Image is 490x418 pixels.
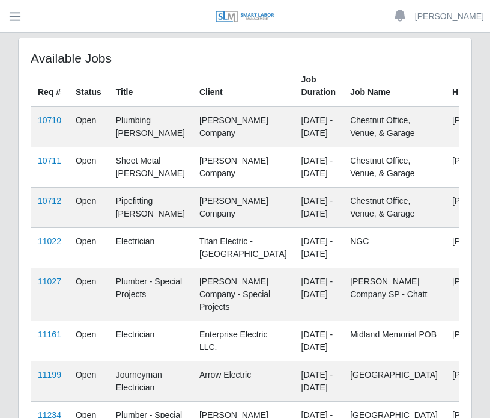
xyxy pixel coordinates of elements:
td: Chestnut Office, Venue, & Garage [343,106,445,147]
h4: Available Jobs [31,51,199,66]
a: 11199 [38,370,61,380]
td: Open [68,106,109,147]
a: 11027 [38,277,61,286]
th: Job Duration [294,66,343,107]
a: 11161 [38,330,61,339]
th: Job Name [343,66,445,107]
td: Titan Electric - [GEOGRAPHIC_DATA] [192,228,294,268]
a: [PERSON_NAME] [415,10,484,23]
td: Sheet Metal [PERSON_NAME] [109,147,192,188]
th: Req # [31,66,68,107]
td: Plumbing [PERSON_NAME] [109,106,192,147]
a: 10711 [38,156,61,165]
td: [PERSON_NAME] Company - Special Projects [192,268,294,321]
td: Electrician [109,228,192,268]
td: [DATE] - [DATE] [294,361,343,402]
td: Chestnut Office, Venue, & Garage [343,147,445,188]
td: Arrow Electric [192,361,294,402]
td: NGC [343,228,445,268]
td: [GEOGRAPHIC_DATA] [343,361,445,402]
td: Electrician [109,321,192,361]
td: Open [68,147,109,188]
td: [DATE] - [DATE] [294,106,343,147]
th: Client [192,66,294,107]
td: [PERSON_NAME] Company SP - Chatt [343,268,445,321]
td: [DATE] - [DATE] [294,147,343,188]
td: Open [68,361,109,402]
td: [DATE] - [DATE] [294,228,343,268]
th: Title [109,66,192,107]
td: [PERSON_NAME] Company [192,147,294,188]
td: Pipefitting [PERSON_NAME] [109,188,192,228]
a: 10710 [38,115,61,125]
td: Open [68,268,109,321]
a: 10712 [38,196,61,206]
img: SLM Logo [215,10,275,23]
td: Midland Memorial POB [343,321,445,361]
td: Journeyman Electrician [109,361,192,402]
td: [PERSON_NAME] Company [192,188,294,228]
a: 11022 [38,236,61,246]
td: Open [68,228,109,268]
th: Status [68,66,109,107]
td: Open [68,188,109,228]
td: [DATE] - [DATE] [294,321,343,361]
td: Enterprise Electric LLC. [192,321,294,361]
td: Plumber - Special Projects [109,268,192,321]
td: Open [68,321,109,361]
td: [DATE] - [DATE] [294,188,343,228]
td: [DATE] - [DATE] [294,268,343,321]
td: Chestnut Office, Venue, & Garage [343,188,445,228]
td: [PERSON_NAME] Company [192,106,294,147]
